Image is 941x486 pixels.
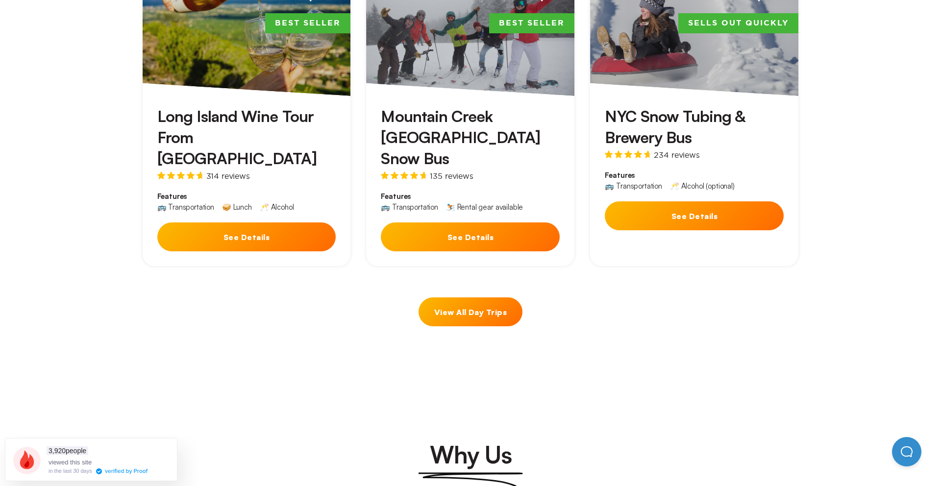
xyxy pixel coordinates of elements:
[678,13,798,34] span: Sells Out Quickly
[446,203,523,211] div: ⛷️ Rental gear available
[892,437,921,466] iframe: Help Scout Beacon - Open
[381,192,560,201] span: Features
[157,222,336,251] button: See Details
[265,13,350,34] span: Best Seller
[430,440,511,469] span: Why Us
[157,106,336,170] h3: Long Island Wine Tour From [GEOGRAPHIC_DATA]
[49,447,66,455] span: 3,920
[670,182,735,190] div: 🥂 Alcohol (optional)
[605,182,662,190] div: 🚌 Transportation
[489,13,574,34] span: Best Seller
[605,201,784,230] button: See Details
[157,192,336,201] span: Features
[605,106,784,148] h3: NYC Snow Tubing & Brewery Bus
[381,106,560,170] h3: Mountain Creek [GEOGRAPHIC_DATA] Snow Bus
[381,222,560,251] button: See Details
[47,446,88,455] span: people
[222,203,252,211] div: 🥪 Lunch
[381,203,438,211] div: 🚌 Transportation
[49,468,92,474] div: in the last 30 days
[157,203,214,211] div: 🚌 Transportation
[605,170,784,180] span: Features
[49,459,92,466] span: viewed this site
[654,151,699,159] span: 234 reviews
[206,172,250,180] span: 314 reviews
[419,297,522,326] a: View All Day Trips
[430,172,473,180] span: 135 reviews
[260,203,294,211] div: 🥂 Alcohol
